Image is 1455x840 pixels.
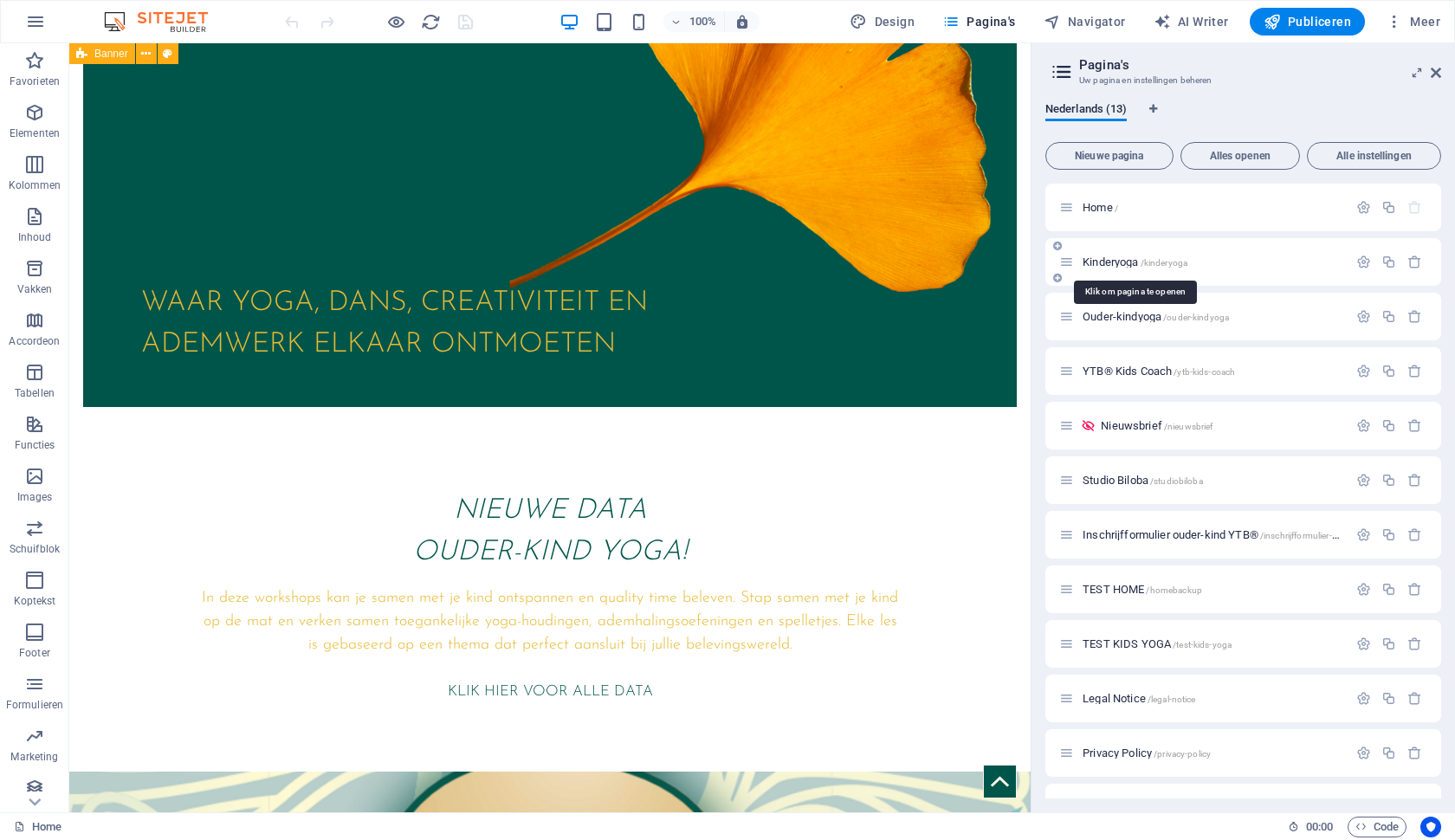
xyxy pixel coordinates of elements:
p: Elementen [10,126,60,140]
span: Alle instellingen [1315,151,1433,161]
button: Design [843,8,921,36]
div: Dupliceren [1381,255,1396,269]
span: Publiceren [1264,13,1351,30]
div: Verwijderen [1407,364,1422,378]
div: Dupliceren [1381,691,1396,706]
div: Instellingen [1356,746,1371,760]
span: Nederlands (13) [1045,99,1127,123]
div: Instellingen [1356,582,1371,597]
div: Dupliceren [1381,473,1396,488]
p: Kolommen [9,178,61,192]
div: De startpagina kan niet worden verwijderd [1407,200,1422,215]
i: Stel bij het wijzigen van de grootte van de weergegeven website automatisch het juist zoomniveau ... [734,14,750,29]
div: Inschrijfformulier ouder-kind YTB®/inschrijfformulier-ouder-kind-ytb [1077,529,1348,540]
div: Legal Notice/legal-notice [1077,693,1348,704]
span: Meer [1386,13,1440,30]
span: Klik om pagina te openen [1083,310,1229,323]
div: Dupliceren [1381,582,1396,597]
span: /test-kids-yoga [1173,640,1232,649]
button: Navigator [1037,8,1133,36]
span: /homebackup [1146,585,1202,595]
div: Verwijderen [1407,309,1422,324]
div: Dupliceren [1381,364,1396,378]
span: /kinderyoga [1141,258,1188,268]
p: Marketing [10,750,58,764]
button: Nieuwe pagina [1045,142,1174,170]
button: 100% [663,11,725,32]
p: Inhoud [18,230,52,244]
span: Code [1355,817,1399,837]
h3: Uw pagina en instellingen beheren [1079,73,1406,88]
span: : [1318,820,1321,833]
div: Dupliceren [1381,200,1396,215]
button: Pagina's [935,8,1023,36]
i: Pagina opnieuw laden [421,12,441,32]
div: Verwijderen [1407,691,1422,706]
div: Ouder-kindyoga/ouder-kindyoga [1077,311,1348,322]
h6: 100% [689,11,717,32]
div: Instellingen [1356,418,1371,433]
div: Verwijderen [1407,255,1422,269]
div: Instellingen [1356,200,1371,215]
button: Usercentrics [1420,817,1441,837]
div: Verwijderen [1407,636,1422,651]
span: Klik om pagina te openen [1083,746,1211,759]
span: Klik om pagina te openen [1083,692,1195,705]
div: Instellingen [1356,473,1371,488]
span: Klik om pagina te openen [1083,365,1235,378]
a: Klik om selectie op te heffen, dubbelklik om Pagina's te open [14,817,61,837]
button: Code [1348,817,1406,837]
div: YTB® Kids Coach/ytb-kids-coach [1077,365,1348,377]
span: /nieuwsbrief [1164,422,1213,431]
span: /studiobiloba [1150,476,1203,486]
span: /ytb-kids-coach [1174,367,1235,377]
span: /privacy-policy [1154,749,1211,759]
span: /inschrijfformulier-ouder-kind-ytb [1260,531,1390,540]
span: Klik om pagina te openen [1101,419,1212,432]
span: Nieuwe pagina [1053,151,1166,161]
span: /ouder-kindyoga [1163,313,1229,322]
div: TEST KIDS YOGA/test-kids-yoga [1077,638,1348,649]
div: Instellingen [1356,255,1371,269]
button: Meer [1379,8,1447,36]
span: Navigator [1044,13,1126,30]
div: Verwijderen [1407,582,1422,597]
div: Instellingen [1356,364,1371,378]
div: Dupliceren [1381,636,1396,651]
p: Formulieren [6,698,63,712]
p: Vakken [17,282,53,296]
p: Favorieten [10,74,60,88]
div: TEST HOME/homebackup [1077,584,1348,595]
p: Schuifblok [10,542,60,556]
span: Pagina's [942,13,1016,30]
div: Studio Biloba/studiobiloba [1077,475,1348,486]
span: AI Writer [1154,13,1229,30]
div: Design (Ctrl+Alt+Y) [843,8,921,36]
span: Klik om pagina te openen [1083,528,1389,541]
div: Verwijderen [1407,746,1422,760]
span: / [1115,204,1118,213]
h6: Sessietijd [1288,817,1334,837]
button: reload [420,11,441,32]
span: Klik om pagina te openen [1083,637,1232,650]
span: Kinderyoga [1083,255,1187,268]
button: Alle instellingen [1307,142,1441,170]
p: Functies [15,438,55,452]
span: /legal-notice [1148,695,1196,704]
h2: Pagina's [1079,57,1441,73]
div: Dupliceren [1381,746,1396,760]
div: Instellingen [1356,309,1371,324]
span: Klik om pagina te openen [1083,474,1203,487]
div: Dupliceren [1381,418,1396,433]
div: Dupliceren [1381,309,1396,324]
button: Alles openen [1180,142,1300,170]
span: Klik om pagina te openen [1083,201,1118,214]
span: Alles openen [1188,151,1292,161]
div: Home/ [1077,202,1348,213]
div: Instellingen [1356,691,1371,706]
span: 00 00 [1306,817,1333,837]
span: Design [850,13,915,30]
p: Tabellen [15,386,55,400]
p: Accordeon [9,334,60,348]
div: Verwijderen [1407,473,1422,488]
